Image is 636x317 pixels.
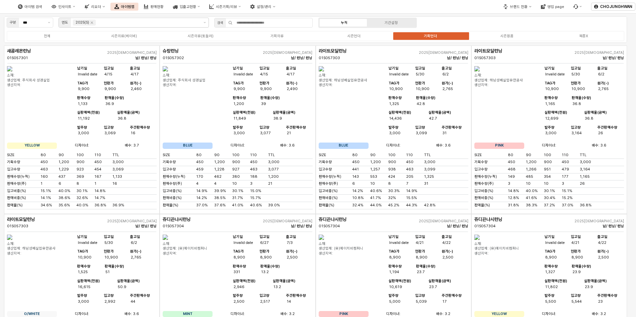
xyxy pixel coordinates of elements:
label: 시즌의류(베이비) [85,33,162,39]
div: 브랜드 전환 [510,5,528,9]
div: 2025(S) [76,20,89,26]
label: 시즌용품 [469,33,545,39]
label: 전체 [9,33,85,39]
div: 구분 [10,20,16,26]
div: 아이템맵 [121,5,134,9]
div: 누적 [341,21,348,25]
div: 기획언더 [424,34,437,38]
label: 기획의류 [239,33,315,39]
div: 인사이트 [58,5,72,9]
div: 복종X [579,34,588,38]
div: 시즌기획/리뷰 [216,5,237,9]
button: 아이템 검색 [14,3,46,11]
label: 기획언더 [392,33,469,39]
button: 인사이트 [48,3,79,11]
div: 전체 [44,34,51,38]
div: 버그 제보 및 기능 개선 요청 [569,3,586,11]
label: 누적 [321,20,368,26]
button: 시즌기획/리뷰 [205,3,245,11]
button: 제안 사항 표시 [201,18,209,27]
div: 시즌언더 [347,34,361,38]
div: 리오더 [91,5,101,9]
div: 시즌의류(토들러) [188,34,214,38]
p: CHOJUNGHWAN [600,4,632,9]
button: 설정/관리 [246,3,279,11]
button: 리오더 [80,3,109,11]
button: 영업 page [537,3,568,11]
div: 시즌의류(베이비) [111,34,137,38]
div: 기간설정 [385,21,398,25]
label: 시즌의류(토들러) [162,33,239,39]
button: CHOJUNGHWAN [591,3,635,11]
div: 판매현황 [150,5,164,9]
button: 제안 사항 표시 [45,18,53,27]
label: 복종X [546,33,622,39]
div: 아이템 검색 [25,5,42,9]
div: 기획의류 [270,34,284,38]
button: 입출고현황 [169,3,204,11]
button: 판매현황 [140,3,168,11]
div: 시즌용품 [500,34,514,38]
button: 브랜드 전환 [499,3,535,11]
div: 입출고현황 [180,5,196,9]
label: 시즌언더 [316,33,392,39]
div: 영업 page [548,5,564,9]
div: 검색 [217,20,223,26]
div: Remove 2025(S) [90,21,93,24]
button: 아이템맵 [110,3,138,11]
div: 설정/관리 [257,5,271,9]
div: 연도 [62,20,68,26]
label: 기간설정 [368,20,414,26]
